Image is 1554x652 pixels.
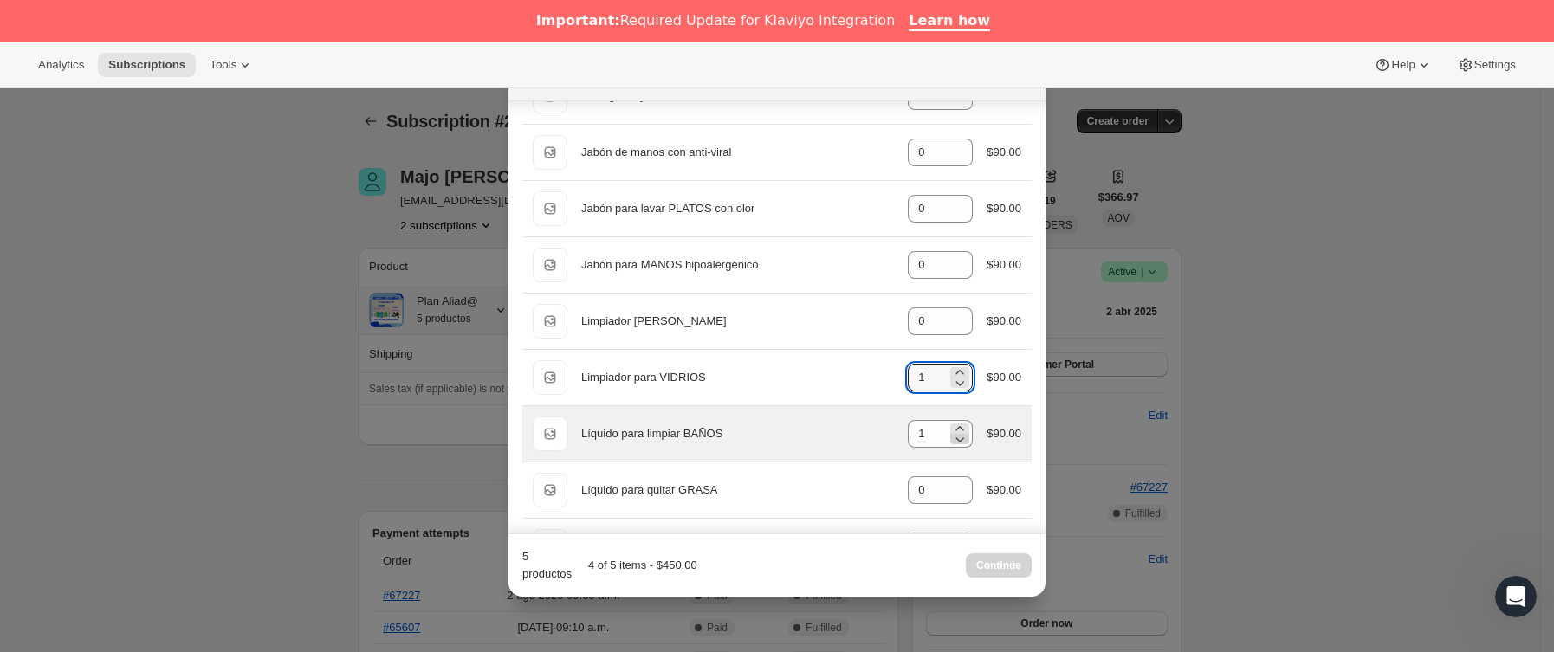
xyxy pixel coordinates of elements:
div: $90.00 [987,369,1021,386]
div: $90.00 [987,200,1021,217]
div: Jabón para lavar PLATOS con olor [581,200,894,217]
button: Settings [1447,53,1526,77]
div: Líquido para limpiar BAÑOS [581,425,894,442]
a: Learn how [909,12,990,31]
span: Subscriptions [108,58,185,72]
span: Settings [1474,58,1516,72]
div: Jabón de manos con anti-viral [581,144,894,161]
button: Help [1363,53,1442,77]
iframe: Intercom live chat [1495,576,1537,617]
span: Tools [210,58,236,72]
div: 4 of 5 items - $450.00 [579,557,697,574]
div: Líquido para quitar GRASA [581,481,894,499]
div: $90.00 [987,425,1021,442]
div: Required Update for Klaviyo Integration [536,12,895,29]
div: $90.00 [987,481,1021,499]
div: Jabón para MANOS hipoalergénico [581,256,894,274]
b: Important: [536,12,620,29]
div: $90.00 [987,313,1021,330]
span: Help [1391,58,1415,72]
button: Subscriptions [98,53,196,77]
div: Limpiador para VIDRIOS [581,369,894,386]
div: $90.00 [987,256,1021,274]
div: 5 productos [522,548,572,583]
button: Tools [199,53,264,77]
div: Limpiador [PERSON_NAME] [581,313,894,330]
button: Analytics [28,53,94,77]
div: $90.00 [987,144,1021,161]
span: Analytics [38,58,84,72]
